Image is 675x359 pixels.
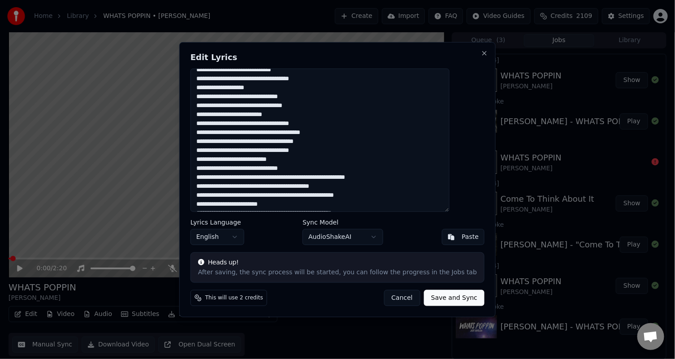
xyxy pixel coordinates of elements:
[190,53,485,61] h2: Edit Lyrics
[190,219,244,225] label: Lyrics Language
[441,229,485,245] button: Paste
[198,258,477,267] div: Heads up!
[198,268,477,277] div: After saving, the sync process will be started, you can follow the progress in the Jobs tab
[205,294,263,302] span: This will use 2 credits
[384,290,420,306] button: Cancel
[303,219,383,225] label: Sync Model
[424,290,485,306] button: Save and Sync
[462,233,479,242] div: Paste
